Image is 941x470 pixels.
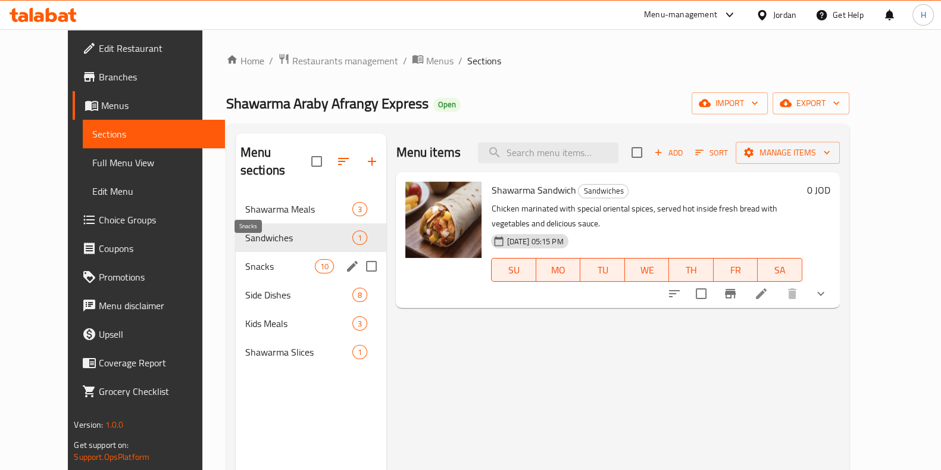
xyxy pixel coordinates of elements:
[358,147,386,176] button: Add section
[73,63,225,91] a: Branches
[541,262,576,279] span: MO
[714,258,758,282] button: FR
[758,258,802,282] button: SA
[105,417,124,432] span: 1.0.0
[236,195,387,223] div: Shawarma Meals3
[762,262,797,279] span: SA
[624,140,649,165] span: Select section
[352,316,367,331] div: items
[433,98,461,112] div: Open
[669,258,713,282] button: TH
[99,384,215,399] span: Grocery Checklist
[649,144,687,162] span: Add item
[245,231,353,245] span: Sandwiches
[236,223,387,252] div: Sandwiches1
[496,262,531,279] span: SU
[73,263,225,291] a: Promotions
[73,234,225,263] a: Coupons
[491,201,802,231] p: Chicken marinated with special oriental spices, served hot inside fresh bread with vegetables and...
[73,348,225,377] a: Coverage Report
[403,54,407,68] li: /
[73,320,225,348] a: Upsell
[433,99,461,110] span: Open
[236,309,387,338] div: Kids Meals3
[426,54,454,68] span: Menus
[83,177,225,206] a: Edit Menu
[806,279,835,308] button: show more
[74,449,149,465] a: Support.OpsPlatform
[578,184,629,198] div: Sandwiches
[92,127,215,141] span: Sections
[73,91,225,120] a: Menus
[782,96,840,111] span: export
[236,190,387,371] nav: Menu sections
[92,155,215,170] span: Full Menu View
[644,8,717,22] div: Menu-management
[692,92,768,114] button: import
[83,120,225,148] a: Sections
[101,98,215,113] span: Menus
[754,287,768,301] a: Edit menu item
[478,142,618,163] input: search
[692,144,731,162] button: Sort
[73,291,225,320] a: Menu disclaimer
[269,54,273,68] li: /
[226,53,849,69] nav: breadcrumb
[245,288,353,302] div: Side Dishes
[245,202,353,216] span: Shawarma Meals
[579,184,628,198] span: Sandwiches
[807,182,830,198] h6: 0 JOD
[660,279,689,308] button: sort-choices
[652,146,684,160] span: Add
[236,338,387,366] div: Shawarma Slices1
[778,279,806,308] button: delete
[245,345,353,359] span: Shawarma Slices
[625,258,669,282] button: WE
[580,258,624,282] button: TU
[278,53,398,69] a: Restaurants management
[920,8,926,21] span: H
[353,347,367,358] span: 1
[716,279,745,308] button: Branch-specific-item
[674,262,708,279] span: TH
[352,231,367,245] div: items
[245,316,353,331] span: Kids Meals
[99,356,215,370] span: Coverage Report
[236,281,387,309] div: Side Dishes8
[99,298,215,313] span: Menu disclaimer
[304,149,329,174] span: Select all sections
[315,261,333,272] span: 10
[226,54,264,68] a: Home
[73,34,225,63] a: Edit Restaurant
[343,257,361,275] button: edit
[814,287,828,301] svg: Show Choices
[491,258,536,282] button: SU
[352,345,367,359] div: items
[315,259,334,273] div: items
[701,96,758,111] span: import
[412,53,454,69] a: Menus
[74,437,129,453] span: Get support on:
[458,54,462,68] li: /
[630,262,664,279] span: WE
[649,144,687,162] button: Add
[245,259,315,273] span: Snacks
[773,8,796,21] div: Jordan
[92,184,215,198] span: Edit Menu
[73,206,225,234] a: Choice Groups
[718,262,753,279] span: FR
[467,54,501,68] span: Sections
[405,182,482,258] img: Shawarma Sandwich
[226,90,429,117] span: Shawarma Araby Afrangy Express
[695,146,728,160] span: Sort
[352,288,367,302] div: items
[99,327,215,341] span: Upsell
[353,204,367,215] span: 3
[353,290,367,301] span: 8
[491,181,576,199] span: Shawarma Sandwich
[536,258,580,282] button: MO
[240,144,312,179] h2: Menu sections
